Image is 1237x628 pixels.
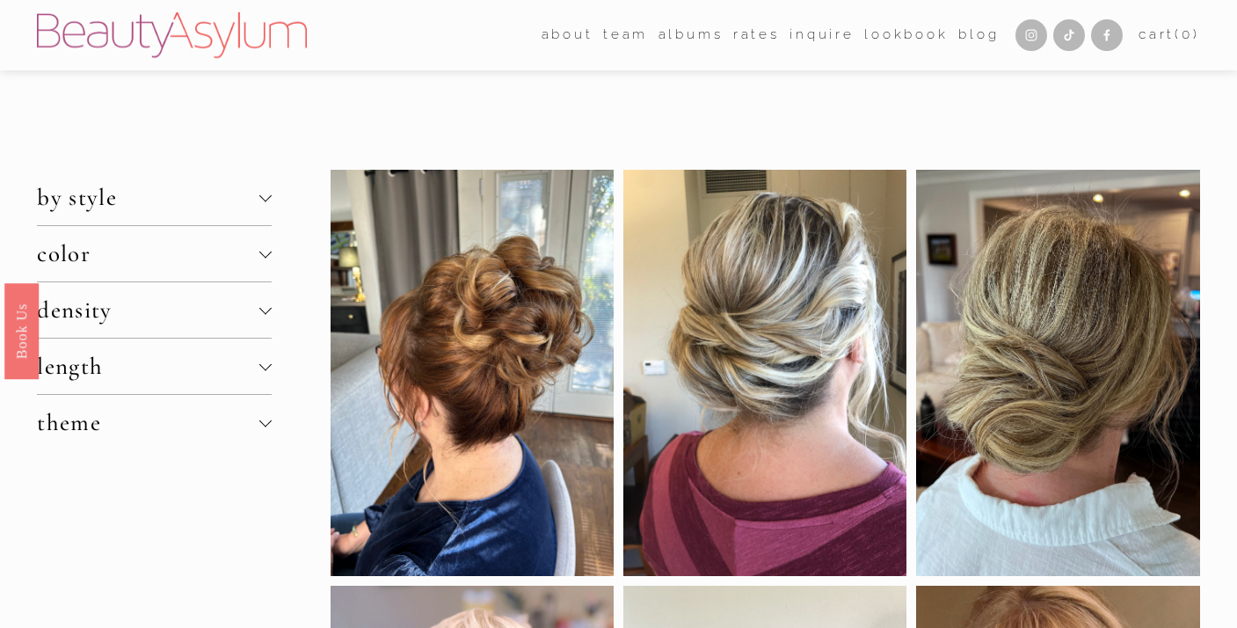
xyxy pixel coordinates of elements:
button: by style [37,170,272,225]
a: Lookbook [864,22,949,49]
a: folder dropdown [542,22,593,49]
span: length [37,352,259,381]
span: by style [37,183,259,212]
a: Blog [958,22,999,49]
span: ( ) [1175,26,1199,42]
a: Book Us [4,283,39,379]
a: Rates [733,22,780,49]
button: length [37,339,272,394]
a: Inquire [789,22,855,49]
a: albums [659,22,724,49]
span: color [37,239,259,268]
a: folder dropdown [603,22,648,49]
span: 0 [1182,26,1193,42]
a: Instagram [1015,19,1047,51]
a: 0 items in cart [1139,23,1200,47]
span: team [603,23,648,47]
span: density [37,296,259,325]
button: density [37,282,272,338]
img: Beauty Asylum | Bridal Hair &amp; Makeup Charlotte &amp; Atlanta [37,12,307,58]
span: about [542,23,593,47]
a: Facebook [1091,19,1123,51]
a: TikTok [1053,19,1085,51]
button: color [37,226,272,281]
button: theme [37,395,272,450]
span: theme [37,408,259,437]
